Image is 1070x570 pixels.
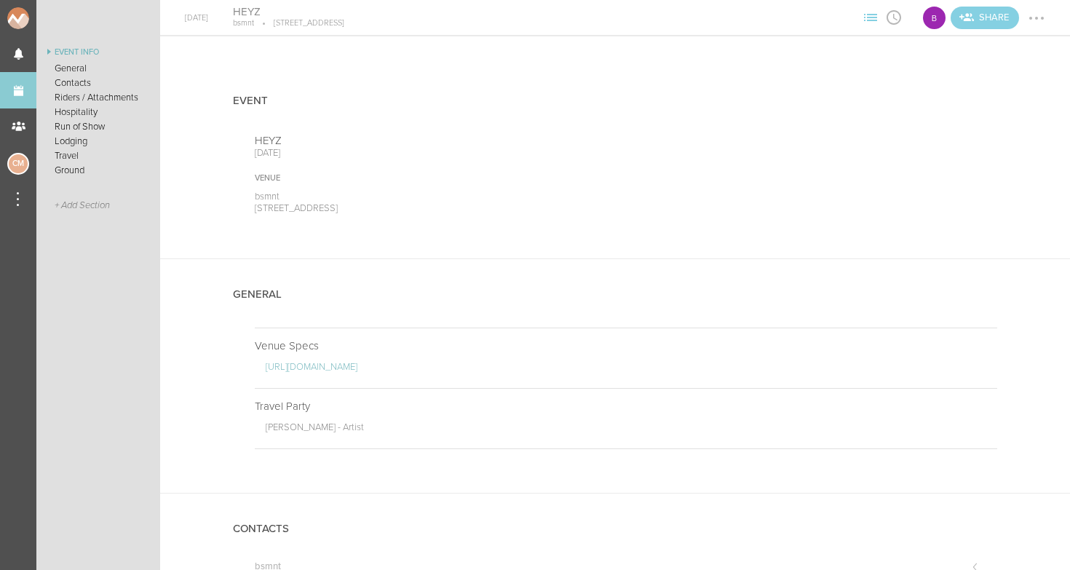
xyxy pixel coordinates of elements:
p: HEYZ [255,134,594,147]
a: [URL][DOMAIN_NAME] [266,361,357,373]
a: Hospitality [36,105,160,119]
a: Invite teams to the Event [951,7,1019,29]
a: Riders / Attachments [36,90,160,105]
p: [DATE] [255,147,594,159]
div: Charlie McGinley [7,153,29,175]
p: Travel Party [255,400,997,413]
p: [STREET_ADDRESS] [255,202,594,214]
a: Run of Show [36,119,160,134]
a: Travel [36,149,160,163]
a: General [36,61,160,76]
a: Ground [36,163,160,178]
div: bsmnt [922,5,947,31]
a: Lodging [36,134,160,149]
div: Share [951,7,1019,29]
span: View Sections [859,12,882,21]
div: B [922,5,947,31]
span: View Itinerary [882,12,905,21]
p: [PERSON_NAME] - Artist [266,421,997,438]
a: Event Info [36,44,160,61]
a: Contacts [36,76,160,90]
h4: Contacts [233,523,289,535]
p: [STREET_ADDRESS] [254,18,344,28]
p: Venue Specs [255,339,997,352]
div: Venue [255,173,594,183]
h4: Event [233,95,268,107]
img: NOMAD [7,7,90,29]
p: bsmnt [233,18,254,28]
h4: HEYZ [233,5,344,19]
span: + Add Section [55,200,110,211]
p: bsmnt [255,191,594,202]
h4: General [233,288,282,301]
